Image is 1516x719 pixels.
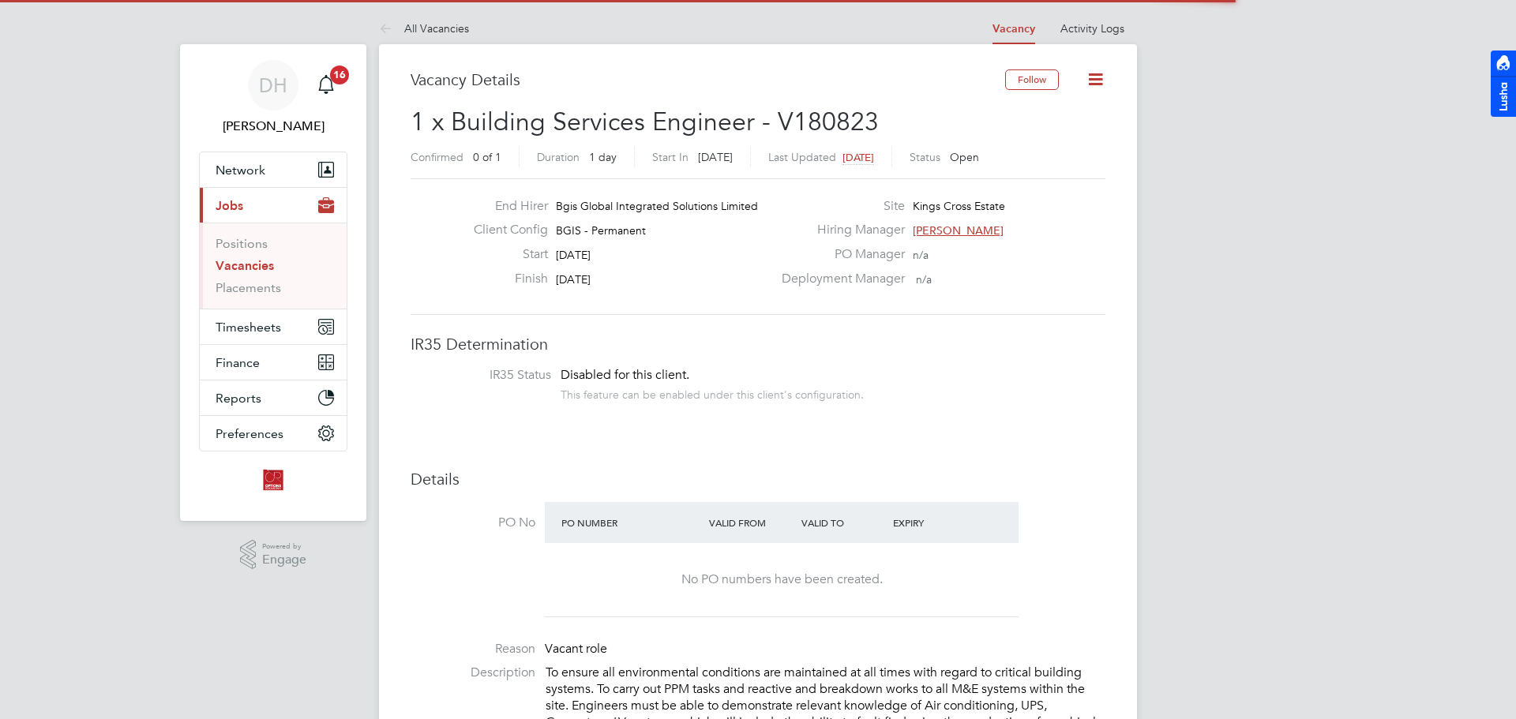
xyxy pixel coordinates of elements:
div: PO Number [557,508,705,537]
label: Site [772,198,905,215]
label: Client Config [461,222,548,238]
span: Timesheets [216,320,281,335]
span: Jobs [216,198,243,213]
h3: IR35 Determination [411,334,1105,354]
label: End Hirer [461,198,548,215]
button: Preferences [200,416,347,451]
label: Hiring Manager [772,222,905,238]
img: optionsresourcing-logo-retina.png [261,467,286,492]
label: Start In [652,150,689,164]
div: Valid To [797,508,890,537]
span: BGIS - Permanent [556,223,646,238]
span: Engage [262,553,306,567]
nav: Main navigation [180,44,366,521]
button: Follow [1005,69,1059,90]
span: Preferences [216,426,283,441]
label: Duration [537,150,580,164]
a: Go to home page [199,467,347,492]
span: Reports [216,391,261,406]
span: [DATE] [556,272,591,286]
span: Daniel Hobbs [199,117,347,136]
span: Open [950,150,979,164]
a: Powered byEngage [240,540,307,570]
div: Valid From [705,508,797,537]
span: Finance [216,355,260,370]
label: Finish [461,271,548,287]
a: All Vacancies [379,21,469,36]
label: PO No [411,515,535,531]
span: Network [216,163,265,178]
div: No PO numbers have been created. [561,571,1003,588]
span: 0 of 1 [473,150,501,164]
h3: Vacancy Details [411,69,1005,90]
button: Reports [200,380,347,415]
label: Last Updated [768,150,836,164]
label: Reason [411,641,535,657]
span: 16 [330,66,349,84]
label: Confirmed [411,150,463,164]
span: n/a [916,272,932,286]
button: Timesheets [200,309,347,344]
a: 16 [310,60,342,110]
a: Positions [216,236,268,251]
span: [DATE] [556,248,591,262]
button: Network [200,152,347,187]
button: Jobs [200,188,347,223]
a: Placements [216,280,281,295]
span: n/a [913,248,929,262]
label: IR35 Status [426,367,551,384]
span: Vacant role [545,641,607,657]
a: Vacancies [216,258,274,273]
a: Vacancy [993,22,1035,36]
span: DH [259,75,287,95]
a: DH[PERSON_NAME] [199,60,347,136]
span: Disabled for this client. [561,367,689,383]
h3: Details [411,469,1105,489]
label: Status [910,150,940,164]
label: Description [411,665,535,681]
button: Finance [200,345,347,380]
span: 1 day [589,150,617,164]
div: Jobs [200,223,347,309]
label: Deployment Manager [772,271,905,287]
div: This feature can be enabled under this client's configuration. [561,384,864,402]
span: Kings Cross Estate [913,199,1005,213]
a: Activity Logs [1060,21,1124,36]
span: [DATE] [698,150,733,164]
span: 1 x Building Services Engineer - V180823 [411,107,879,137]
label: PO Manager [772,246,905,263]
div: Expiry [889,508,981,537]
label: Start [461,246,548,263]
span: [PERSON_NAME] [913,223,1004,238]
span: Bgis Global Integrated Solutions Limited [556,199,758,213]
span: Powered by [262,540,306,553]
span: [DATE] [842,151,874,164]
